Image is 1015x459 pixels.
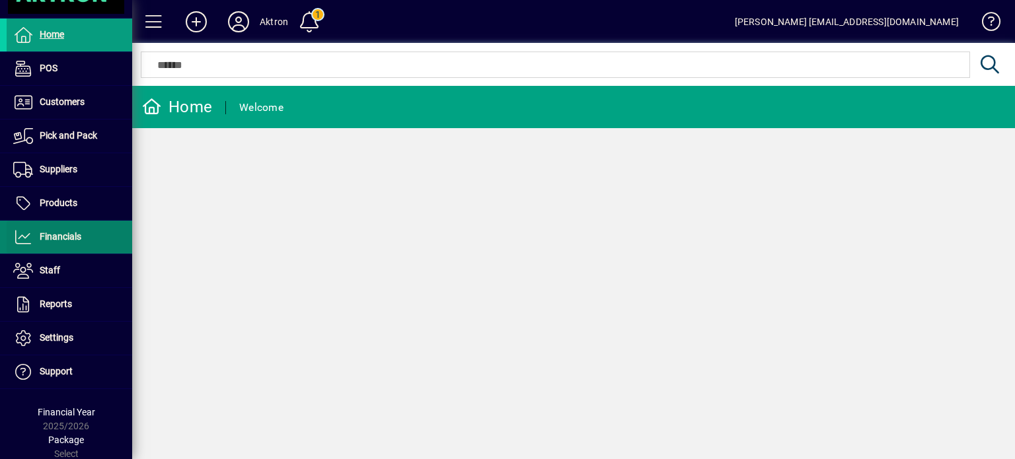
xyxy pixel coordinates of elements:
[7,254,132,287] a: Staff
[40,29,64,40] span: Home
[217,10,260,34] button: Profile
[40,332,73,343] span: Settings
[7,288,132,321] a: Reports
[7,355,132,388] a: Support
[40,231,81,242] span: Financials
[7,322,132,355] a: Settings
[40,366,73,376] span: Support
[40,130,97,141] span: Pick and Pack
[38,407,95,417] span: Financial Year
[142,96,212,118] div: Home
[735,11,959,32] div: [PERSON_NAME] [EMAIL_ADDRESS][DOMAIN_NAME]
[7,120,132,153] a: Pick and Pack
[48,435,84,445] span: Package
[7,153,132,186] a: Suppliers
[7,187,132,220] a: Products
[7,221,132,254] a: Financials
[40,63,57,73] span: POS
[175,10,217,34] button: Add
[40,164,77,174] span: Suppliers
[40,197,77,208] span: Products
[260,11,288,32] div: Aktron
[239,97,283,118] div: Welcome
[40,265,60,275] span: Staff
[40,299,72,309] span: Reports
[972,3,998,46] a: Knowledge Base
[7,86,132,119] a: Customers
[7,52,132,85] a: POS
[40,96,85,107] span: Customers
